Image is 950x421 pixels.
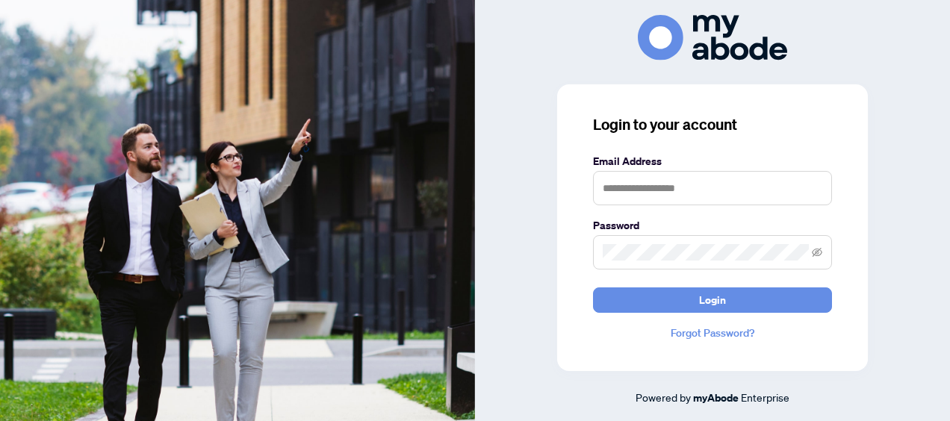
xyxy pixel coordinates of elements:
[636,390,691,404] span: Powered by
[593,217,832,234] label: Password
[812,247,822,258] span: eye-invisible
[593,287,832,313] button: Login
[593,325,832,341] a: Forgot Password?
[693,390,739,406] a: myAbode
[638,15,787,60] img: ma-logo
[593,153,832,169] label: Email Address
[699,288,726,312] span: Login
[593,114,832,135] h3: Login to your account
[741,390,789,404] span: Enterprise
